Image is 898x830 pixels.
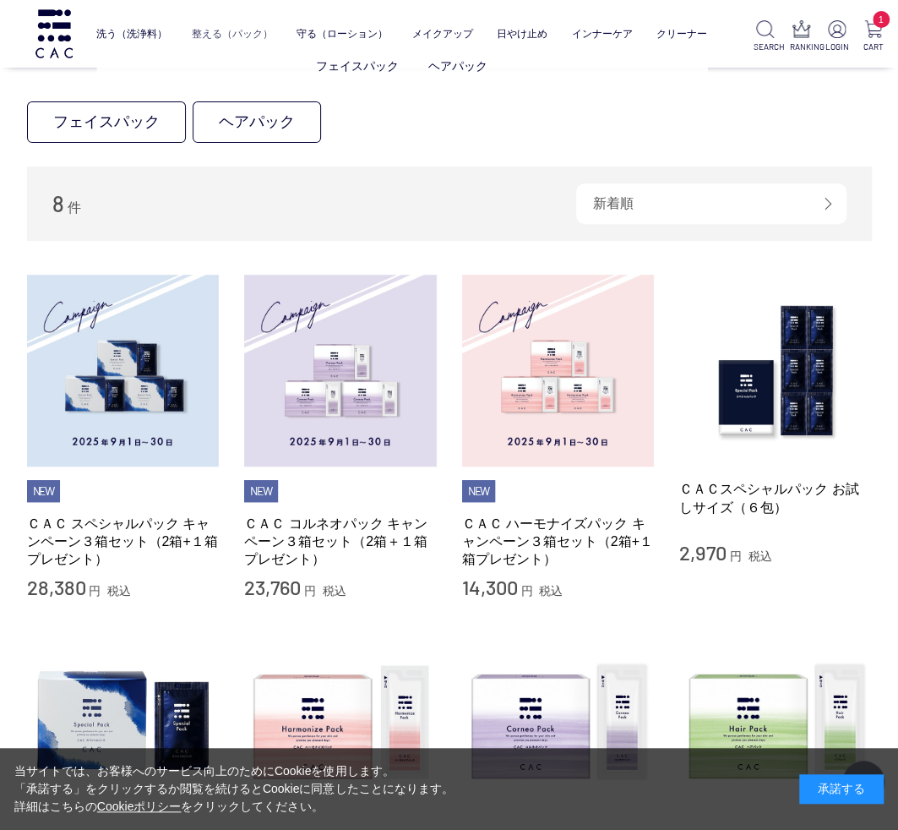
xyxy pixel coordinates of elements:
span: 2,970 [679,540,727,565]
span: 8 [52,190,64,216]
li: NEW [27,480,61,502]
a: ヘアパック [428,59,487,73]
span: 税込 [748,549,772,563]
span: 28,380 [27,575,86,599]
a: ヘアパック [193,101,321,143]
span: 1 [873,11,890,28]
a: 守る（ローション） [297,16,388,52]
li: NEW [244,480,278,502]
p: LOGIN [825,41,848,53]
a: フェイスパック [27,101,186,143]
span: 23,760 [244,575,301,599]
a: 1 CART [862,20,884,53]
span: 税込 [107,584,131,598]
span: 税込 [539,584,563,598]
a: 整える（パック） [192,16,273,52]
div: 新着順 [576,183,846,224]
img: ＣＡＣ ヘアパック [679,626,872,819]
p: CART [862,41,884,53]
a: ＣＡＣスペシャルパック お試しサイズ（６包） [679,480,872,516]
img: ＣＡＣスペシャルパック お試しサイズ（６包） [679,275,872,467]
span: 円 [730,549,742,563]
span: 円 [304,584,316,598]
img: ＣＡＣ スペシャルパック [27,626,220,819]
a: メイクアップ [412,16,473,52]
a: RANKING [790,20,813,53]
a: フェイスパック [316,59,399,73]
a: クリーナー [656,16,707,52]
a: ＣＡＣ コルネオパック キャンペーン３箱セット（2箱＋１箱プレゼント） [244,515,437,569]
span: 税込 [323,584,346,598]
img: ＣＡＣ スペシャルパック キャンペーン３箱セット（2箱+１箱プレゼント） [27,275,220,467]
p: SEARCH [754,41,776,53]
span: 14,300 [462,575,518,599]
a: ＣＡＣ ハーモナイズパック キャンペーン３箱セット（2箱+１箱プレゼント） [462,515,655,569]
a: ＣＡＣ スペシャルパック キャンペーン３箱セット（2箱+１箱プレゼント） [27,515,220,569]
span: 円 [89,584,101,598]
img: ＣＡＣ コルネオパック [462,626,655,819]
li: NEW [462,480,496,502]
img: logo [33,9,75,57]
a: インナーケア [572,16,633,52]
div: 当サイトでは、お客様へのサービス向上のためにCookieを使用します。 「承諾する」をクリックするか閲覧を続けるとCookieに同意したことになります。 詳細はこちらの をクリックしてください。 [14,762,454,816]
img: ＣＡＣ ハーモナイズパック [244,626,437,819]
img: ＣＡＣ コルネオパック キャンペーン３箱セット（2箱＋１箱プレゼント） [244,275,437,467]
img: ＣＡＣ ハーモナイズパック キャンペーン３箱セット（2箱+１箱プレゼント） [462,275,655,467]
a: 洗う（洗浄料） [96,16,167,52]
div: 承諾する [799,774,884,804]
a: Cookieポリシー [97,800,182,813]
p: RANKING [790,41,813,53]
a: SEARCH [754,20,776,53]
span: 円 [520,584,532,598]
a: LOGIN [825,20,848,53]
span: 件 [68,200,81,215]
a: 日やけ止め [497,16,547,52]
